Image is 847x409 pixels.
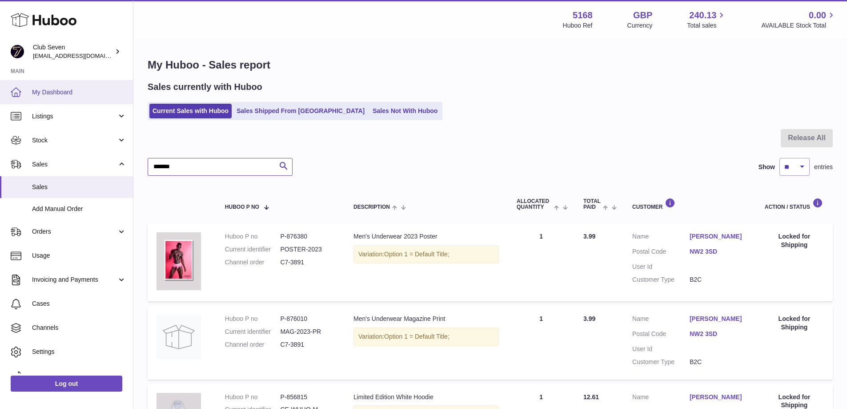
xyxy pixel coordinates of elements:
[687,21,727,30] span: Total sales
[225,340,281,349] dt: Channel order
[689,9,716,21] span: 240.13
[32,275,117,284] span: Invoicing and Payments
[690,330,747,338] a: NW2 3SD
[632,330,690,340] dt: Postal Code
[687,9,727,30] a: 240.13 Total sales
[633,9,652,21] strong: GBP
[632,247,690,258] dt: Postal Code
[32,300,126,308] span: Cases
[32,251,126,260] span: Usage
[280,232,336,241] dd: P-876380
[33,43,113,60] div: Club Seven
[765,315,824,332] div: Locked for Shipping
[157,232,201,290] img: ProductPic_375976e5-abe3-4291-a057-d38c1efa4c7d.jpg
[765,198,824,210] div: Action / Status
[225,245,281,254] dt: Current identifier
[583,315,595,322] span: 3.99
[233,104,368,118] a: Sales Shipped From [GEOGRAPHIC_DATA]
[583,393,599,401] span: 12.61
[32,205,126,213] span: Add Manual Order
[353,328,499,346] div: Variation:
[280,340,336,349] dd: C7-3891
[353,245,499,263] div: Variation:
[32,372,126,380] span: Returns
[809,9,826,21] span: 0.00
[583,198,601,210] span: Total paid
[32,112,117,121] span: Listings
[32,160,117,169] span: Sales
[280,315,336,323] dd: P-876010
[32,227,117,236] span: Orders
[369,104,441,118] a: Sales Not With Huboo
[384,251,450,258] span: Option 1 = Default Title;
[32,88,126,97] span: My Dashboard
[225,393,281,401] dt: Huboo P no
[384,333,450,340] span: Option 1 = Default Title;
[148,81,262,93] h2: Sales currently with Huboo
[632,198,747,210] div: Customer
[690,275,747,284] dd: B2C
[280,258,336,267] dd: C7-3891
[353,315,499,323] div: Men's Underwear Magazine Print
[280,245,336,254] dd: POSTER-2023
[508,306,574,380] td: 1
[225,315,281,323] dt: Huboo P no
[157,315,201,359] img: no-photo.jpg
[765,232,824,249] div: Locked for Shipping
[517,198,552,210] span: ALLOCATED Quantity
[280,328,336,336] dd: MAG-2023-PR
[690,232,747,241] a: [PERSON_NAME]
[632,345,690,353] dt: User Id
[32,324,126,332] span: Channels
[353,393,499,401] div: Limited Edition White Hoodie
[563,21,593,30] div: Huboo Ref
[225,258,281,267] dt: Channel order
[353,204,390,210] span: Description
[759,163,775,171] label: Show
[32,183,126,191] span: Sales
[508,223,574,301] td: 1
[632,263,690,271] dt: User Id
[632,315,690,325] dt: Name
[690,247,747,256] a: NW2 3SD
[627,21,653,30] div: Currency
[225,204,259,210] span: Huboo P no
[761,21,836,30] span: AVAILABLE Stock Total
[11,45,24,58] img: info@wearclubseven.com
[632,232,690,243] dt: Name
[11,376,122,392] a: Log out
[225,328,281,336] dt: Current identifier
[632,275,690,284] dt: Customer Type
[225,232,281,241] dt: Huboo P no
[149,104,232,118] a: Current Sales with Huboo
[690,358,747,366] dd: B2C
[632,358,690,366] dt: Customer Type
[690,315,747,323] a: [PERSON_NAME]
[353,232,499,241] div: Men's Underwear 2023 Poster
[583,233,595,240] span: 3.99
[280,393,336,401] dd: P-856815
[761,9,836,30] a: 0.00 AVAILABLE Stock Total
[32,136,117,145] span: Stock
[632,393,690,404] dt: Name
[148,58,833,72] h1: My Huboo - Sales report
[690,393,747,401] a: [PERSON_NAME]
[814,163,833,171] span: entries
[573,9,593,21] strong: 5168
[32,348,126,356] span: Settings
[33,52,131,59] span: [EMAIL_ADDRESS][DOMAIN_NAME]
